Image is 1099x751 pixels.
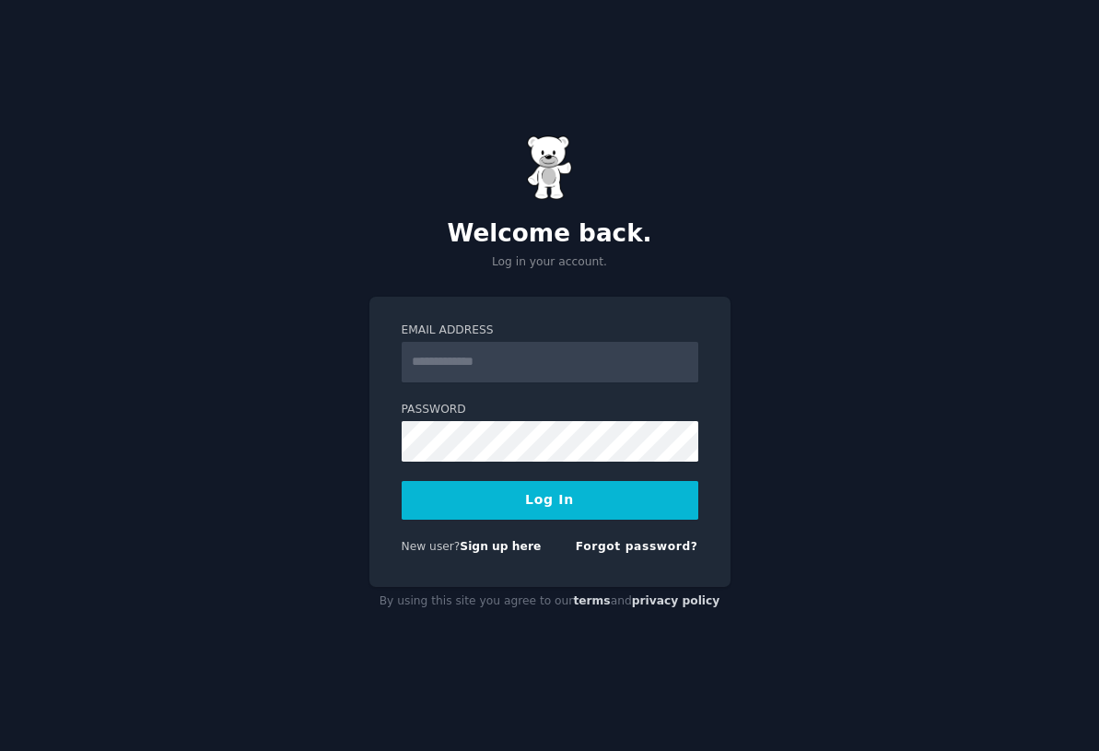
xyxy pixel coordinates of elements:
[402,481,698,520] button: Log In
[402,402,698,418] label: Password
[527,135,573,200] img: Gummy Bear
[369,254,731,271] p: Log in your account.
[369,219,731,249] h2: Welcome back.
[576,540,698,553] a: Forgot password?
[460,540,541,553] a: Sign up here
[369,587,731,616] div: By using this site you agree to our and
[402,540,461,553] span: New user?
[632,594,720,607] a: privacy policy
[402,323,698,339] label: Email Address
[573,594,610,607] a: terms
